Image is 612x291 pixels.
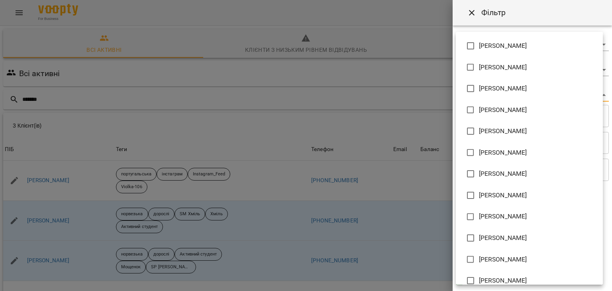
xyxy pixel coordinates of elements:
[479,169,527,179] span: [PERSON_NAME]
[479,63,527,72] span: [PERSON_NAME]
[479,191,527,200] span: [PERSON_NAME]
[479,233,527,243] span: [PERSON_NAME]
[479,255,527,264] span: [PERSON_NAME]
[479,126,527,136] span: [PERSON_NAME]
[479,212,527,221] span: [PERSON_NAME]
[479,41,527,51] span: [PERSON_NAME]
[479,148,527,157] span: [PERSON_NAME]
[479,84,527,93] span: [PERSON_NAME]
[479,276,527,285] span: [PERSON_NAME]
[479,105,527,115] span: [PERSON_NAME]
